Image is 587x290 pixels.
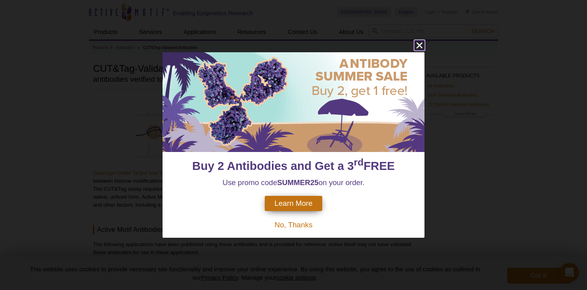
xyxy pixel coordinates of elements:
[277,178,319,187] strong: SUMMER25
[192,159,395,172] span: Buy 2 Antibodies and Get a 3 FREE
[354,157,363,168] sup: rd
[274,221,312,229] span: No, Thanks
[222,178,365,187] span: Use promo code on your order.
[274,199,312,208] span: Learn More
[414,40,424,50] button: close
